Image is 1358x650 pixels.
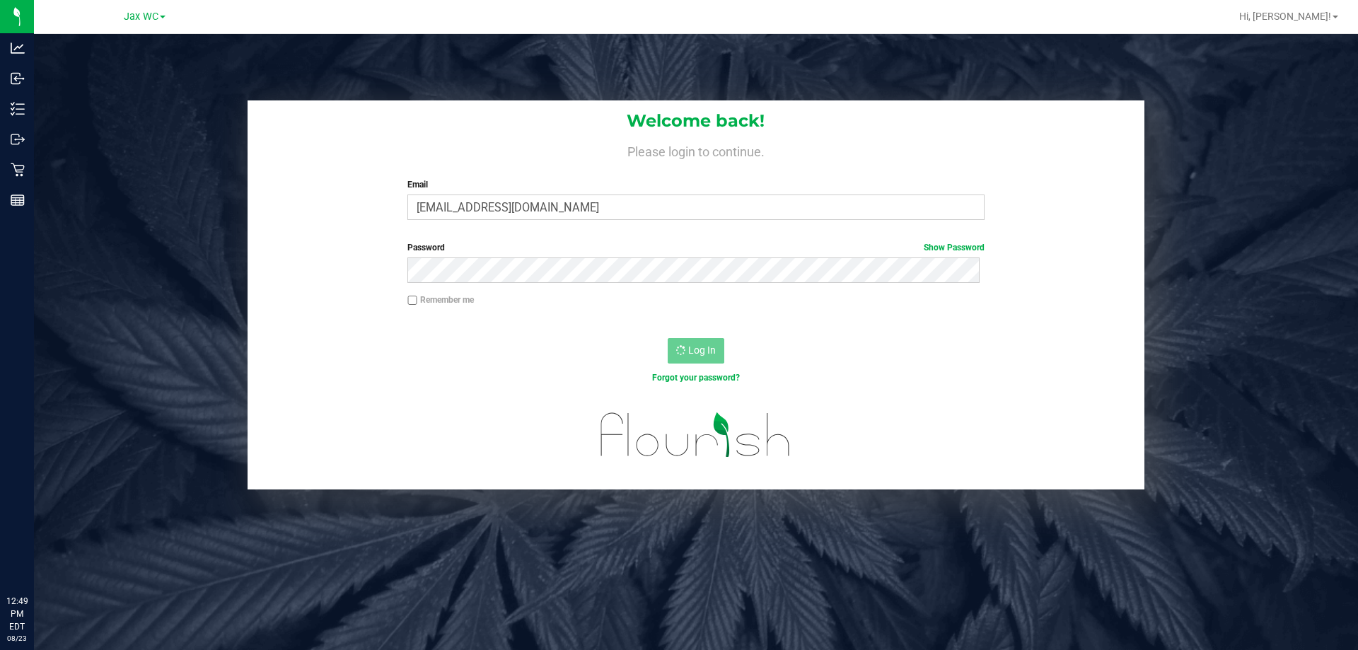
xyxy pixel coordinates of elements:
[11,102,25,116] inline-svg: Inventory
[11,193,25,207] inline-svg: Reports
[584,399,808,471] img: flourish_logo.svg
[668,338,724,364] button: Log In
[11,132,25,146] inline-svg: Outbound
[11,163,25,177] inline-svg: Retail
[407,296,417,306] input: Remember me
[124,11,158,23] span: Jax WC
[248,112,1144,130] h1: Welcome back!
[1239,11,1331,22] span: Hi, [PERSON_NAME]!
[407,294,474,306] label: Remember me
[407,243,445,253] span: Password
[688,344,716,356] span: Log In
[407,178,984,191] label: Email
[924,243,985,253] a: Show Password
[6,595,28,633] p: 12:49 PM EDT
[11,41,25,55] inline-svg: Analytics
[652,373,740,383] a: Forgot your password?
[11,71,25,86] inline-svg: Inbound
[248,141,1144,158] h4: Please login to continue.
[6,633,28,644] p: 08/23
